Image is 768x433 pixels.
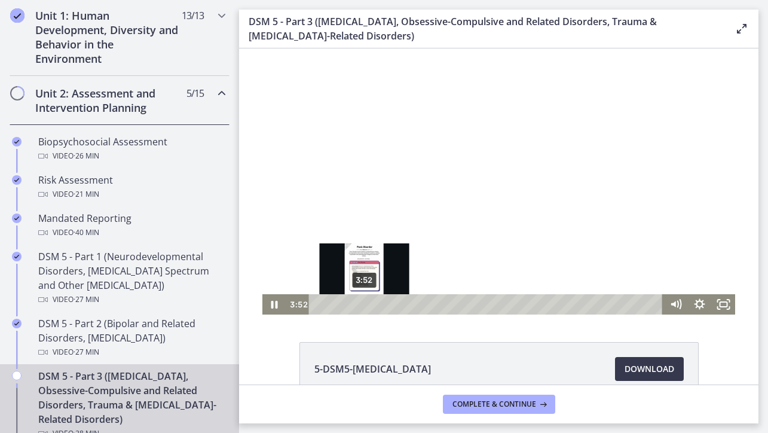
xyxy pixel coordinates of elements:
i: Completed [12,252,22,261]
span: 5 / 15 [186,86,204,100]
i: Completed [12,214,22,223]
div: Mandated Reporting [38,211,225,240]
a: Download [615,357,684,381]
span: Complete & continue [452,400,536,409]
span: · 40 min [74,225,99,240]
button: Mute [424,246,448,266]
span: 13 / 13 [182,8,204,23]
div: Video [38,225,225,240]
div: Video [38,149,225,163]
div: DSM 5 - Part 1 (Neurodevelopmental Disorders, [MEDICAL_DATA] Spectrum and Other [MEDICAL_DATA]) [38,249,225,307]
h2: Unit 2: Assessment and Intervention Planning [35,86,181,115]
div: Biopsychosocial Assessment [38,135,225,163]
h3: DSM 5 - Part 3 ([MEDICAL_DATA], Obsessive-Compulsive and Related Disorders, Trauma & [MEDICAL_DAT... [249,14,715,43]
span: 5-DSM5-[MEDICAL_DATA] [314,362,431,376]
span: · 27 min [74,292,99,307]
i: Completed [12,319,22,328]
div: Video [38,292,225,307]
button: Show settings menu [448,246,472,266]
i: Completed [12,175,22,185]
span: · 27 min [74,345,99,359]
iframe: Video Lesson [239,48,758,315]
button: Complete & continue [443,395,555,414]
button: Fullscreen [472,246,496,266]
div: DSM 5 - Part 2 (Bipolar and Related Disorders, [MEDICAL_DATA]) [38,316,225,359]
span: · 26 min [74,149,99,163]
i: Completed [12,137,22,147]
i: Completed [10,8,25,23]
span: Download [625,362,674,376]
span: · 21 min [74,187,99,202]
div: Video [38,187,225,202]
h2: Unit 1: Human Development, Diversity and Behavior in the Environment [35,8,181,66]
div: Risk Assessment [38,173,225,202]
div: Video [38,345,225,359]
